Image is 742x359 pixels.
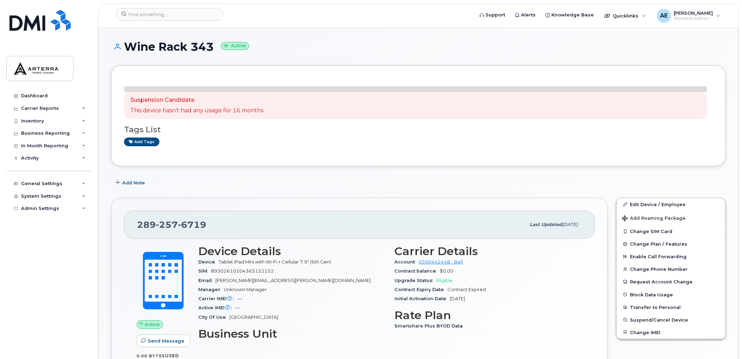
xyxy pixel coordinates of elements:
[394,278,436,283] span: Upgrade Status
[617,238,725,250] button: Change Plan / Features
[198,305,235,310] span: Active IMEI
[530,222,562,227] span: Last updated
[198,268,211,274] span: SIM
[436,278,453,283] span: Eligible
[124,125,713,134] h3: Tags List
[224,287,267,292] span: Unknown Manager
[165,353,179,358] span: used
[235,305,240,310] span: —
[419,259,463,265] a: 0500442448 - Bell
[394,296,450,301] span: Initial Activation Date
[198,328,386,340] h3: Business Unit
[130,96,263,104] p: Suspension Candidate
[221,42,249,50] small: Active
[617,288,725,301] button: Block Data Usage
[630,241,687,247] span: Change Plan / Features
[111,41,726,53] h1: Wine Rack 343
[198,259,219,265] span: Device
[137,219,206,230] span: 289
[617,314,725,326] button: Suspend/Cancel Device
[617,301,725,314] button: Transfer to Personal
[198,315,229,320] span: City Of Use
[622,216,686,222] span: Add Roaming Package
[156,219,178,230] span: 257
[394,323,466,329] span: Smartshare Plus BYOD Data
[450,296,465,301] span: [DATE]
[198,278,215,283] span: Email
[145,321,160,328] span: Active
[211,268,274,274] span: 89302610104365152152
[137,335,190,347] button: Send Message
[394,245,582,258] h3: Carrier Details
[394,309,582,322] h3: Rate Plan
[198,287,224,292] span: Manager
[198,245,386,258] h3: Device Details
[394,287,447,292] span: Contract Expiry Date
[137,353,165,358] span: 0.00 Bytes
[215,278,371,283] span: [PERSON_NAME][EMAIL_ADDRESS][PERSON_NAME][DOMAIN_NAME]
[198,296,238,301] span: Carrier IMEI
[617,225,725,238] button: Change SIM Card
[148,338,184,344] span: Send Message
[617,250,725,263] button: Enable Call Forwarding
[617,211,725,225] button: Add Roaming Package
[122,179,145,186] span: Add Note
[124,138,159,146] a: Add tags
[630,317,688,322] span: Suspend/Cancel Device
[440,268,453,274] span: $0.00
[178,219,206,230] span: 6719
[617,198,725,211] a: Edit Device / Employee
[394,268,440,274] span: Contract balance
[562,222,578,227] span: [DATE]
[130,107,263,115] p: This device hasn't had any usage for 16 months
[630,254,687,259] span: Enable Call Forwarding
[238,296,242,301] span: —
[617,326,725,339] button: Change IMEI
[617,275,725,288] button: Request Account Change
[111,177,151,189] button: Add Note
[447,287,486,292] span: Contract Expired
[394,259,419,265] span: Account
[229,315,278,320] span: [GEOGRAPHIC_DATA]
[617,263,725,275] button: Change Phone Number
[219,259,331,265] span: Tablet iPad Mini with Wi-Fi + Cellular 7.9" (6th Gen)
